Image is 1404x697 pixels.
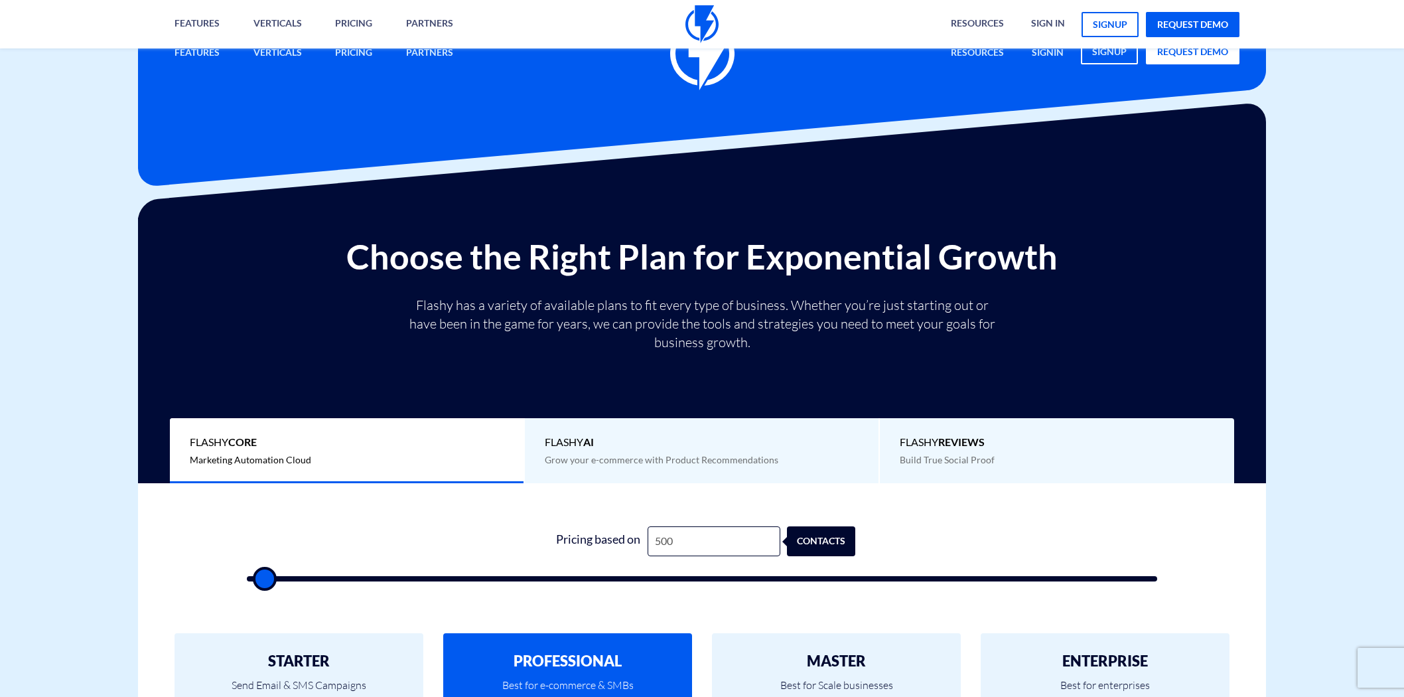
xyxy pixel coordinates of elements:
[1022,39,1074,68] a: signin
[325,39,382,68] a: Pricing
[190,454,311,465] span: Marketing Automation Cloud
[396,39,463,68] a: Partners
[1146,12,1239,37] a: request demo
[1082,12,1139,37] a: signup
[1146,39,1239,64] a: request demo
[548,526,648,556] div: Pricing based on
[732,653,941,669] h2: MASTER
[545,435,859,450] span: Flashy
[463,653,672,669] h2: PROFESSIONAL
[228,435,257,448] b: Core
[403,296,1001,352] p: Flashy has a variety of available plans to fit every type of business. Whether you’re just starti...
[244,39,312,68] a: Verticals
[1081,39,1138,64] a: signup
[1001,653,1210,669] h2: ENTERPRISE
[794,526,862,556] div: contacts
[545,454,778,465] span: Grow your e-commerce with Product Recommendations
[900,454,995,465] span: Build True Social Proof
[194,653,403,669] h2: STARTER
[941,39,1014,68] a: Resources
[583,435,594,448] b: AI
[165,39,230,68] a: Features
[190,435,504,450] span: Flashy
[900,435,1214,450] span: Flashy
[148,238,1256,275] h2: Choose the Right Plan for Exponential Growth
[938,435,985,448] b: REVIEWS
